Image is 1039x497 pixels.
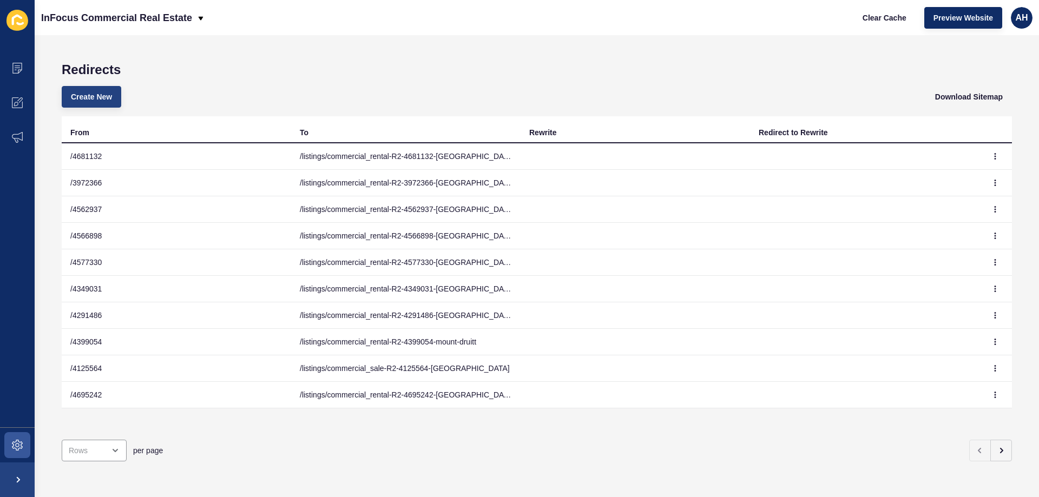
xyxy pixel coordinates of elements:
[291,355,521,382] td: /listings/commercial_sale-R2-4125564-[GEOGRAPHIC_DATA]
[853,7,916,29] button: Clear Cache
[62,302,291,329] td: /4291486
[62,382,291,408] td: /4695242
[935,91,1003,102] span: Download Sitemap
[291,329,521,355] td: /listings/commercial_rental-R2-4399054-mount-druitt
[291,170,521,196] td: /listings/commercial_rental-R2-3972366-[GEOGRAPHIC_DATA]
[291,382,521,408] td: /listings/commercial_rental-R2-4695242-[GEOGRAPHIC_DATA]
[62,143,291,170] td: /4681132
[62,355,291,382] td: /4125564
[62,440,127,461] div: open menu
[924,7,1002,29] button: Preview Website
[62,170,291,196] td: /3972366
[933,12,993,23] span: Preview Website
[62,196,291,223] td: /4562937
[133,445,163,456] span: per page
[62,62,1012,77] h1: Redirects
[291,196,521,223] td: /listings/commercial_rental-R2-4562937-[GEOGRAPHIC_DATA]
[291,143,521,170] td: /listings/commercial_rental-R2-4681132-[GEOGRAPHIC_DATA]
[62,329,291,355] td: /4399054
[71,91,112,102] span: Create New
[70,127,89,138] div: From
[300,127,308,138] div: To
[62,86,121,108] button: Create New
[291,302,521,329] td: /listings/commercial_rental-R2-4291486-[GEOGRAPHIC_DATA]
[759,127,828,138] div: Redirect to Rewrite
[863,12,906,23] span: Clear Cache
[1015,12,1028,23] span: AH
[291,249,521,276] td: /listings/commercial_rental-R2-4577330-[GEOGRAPHIC_DATA]
[62,276,291,302] td: /4349031
[291,223,521,249] td: /listings/commercial_rental-R2-4566898-[GEOGRAPHIC_DATA]
[529,127,557,138] div: Rewrite
[291,276,521,302] td: /listings/commercial_rental-R2-4349031-[GEOGRAPHIC_DATA]
[62,223,291,249] td: /4566898
[41,4,192,31] p: InFocus Commercial Real Estate
[62,249,291,276] td: /4577330
[926,86,1012,108] button: Download Sitemap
